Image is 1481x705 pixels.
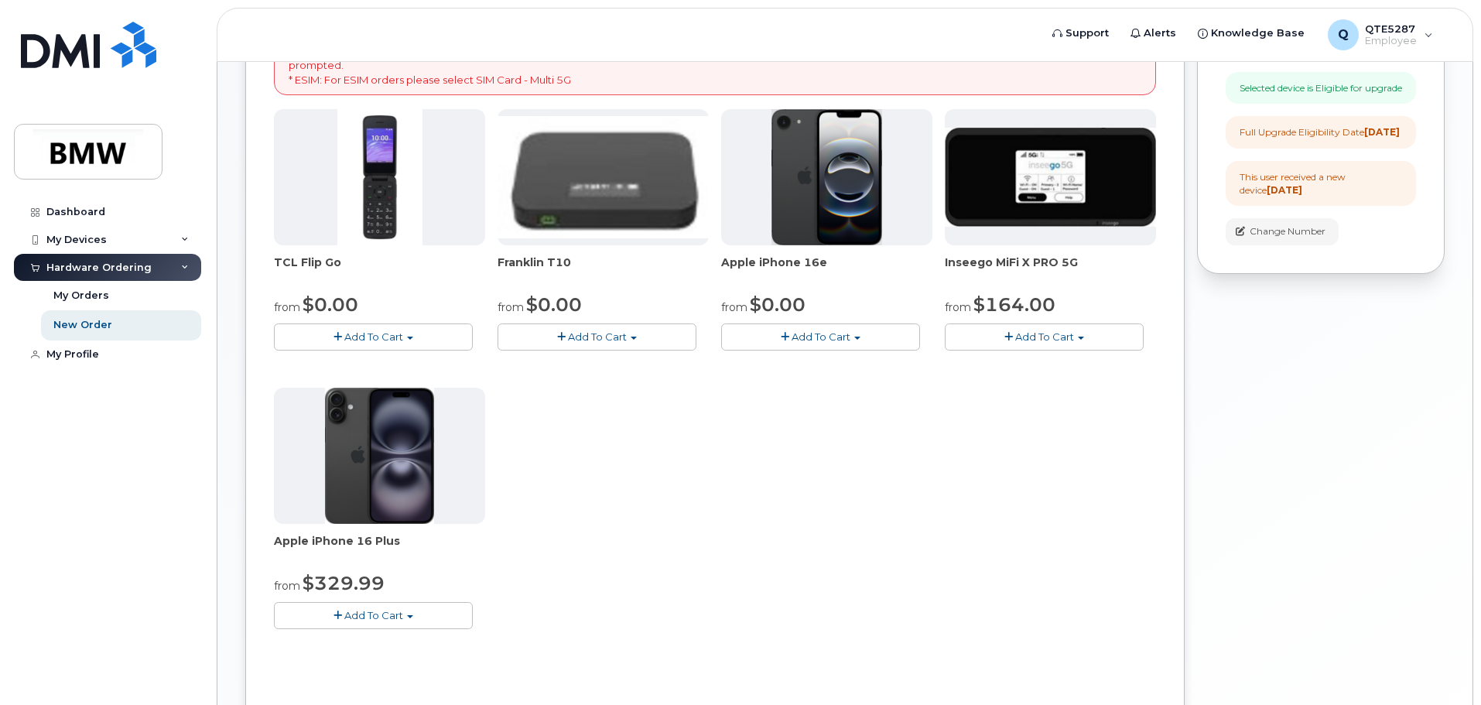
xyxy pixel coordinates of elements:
a: Alerts [1120,18,1187,49]
span: Add To Cart [1015,330,1074,343]
img: TCL_FLIP_MODE.jpg [337,109,422,245]
img: iphone_16_plus.png [325,388,434,524]
small: from [721,300,747,314]
div: Apple iPhone 16 Plus [274,533,485,564]
small: from [945,300,971,314]
div: Selected device is Eligible for upgrade [1240,81,1402,94]
img: cut_small_inseego_5G.jpg [945,128,1156,227]
button: Add To Cart [945,323,1144,351]
div: Inseego MiFi X PRO 5G [945,255,1156,286]
iframe: Messenger Launcher [1414,638,1469,693]
small: from [498,300,524,314]
strong: [DATE] [1364,126,1400,138]
div: Franklin T10 [498,255,709,286]
span: Knowledge Base [1211,26,1305,41]
span: Support [1065,26,1109,41]
button: Add To Cart [274,323,473,351]
span: $329.99 [303,572,385,594]
span: $0.00 [526,293,582,316]
span: Alerts [1144,26,1176,41]
div: QTE5287 [1317,19,1444,50]
span: $164.00 [973,293,1055,316]
span: Q [1338,26,1349,44]
small: from [274,579,300,593]
a: Knowledge Base [1187,18,1315,49]
button: Change Number [1226,218,1339,245]
div: Full Upgrade Eligibility Date [1240,125,1400,139]
span: $0.00 [303,293,358,316]
span: $0.00 [750,293,805,316]
a: Support [1041,18,1120,49]
span: Employee [1365,35,1417,47]
div: TCL Flip Go [274,255,485,286]
div: Apple iPhone 16e [721,255,932,286]
small: from [274,300,300,314]
div: This user received a new device [1240,170,1402,197]
img: iphone16e.png [771,109,883,245]
span: QTE5287 [1365,22,1417,35]
img: t10.jpg [498,116,709,238]
span: Add To Cart [568,330,627,343]
button: Add To Cart [274,602,473,629]
button: Add To Cart [498,323,696,351]
strong: [DATE] [1267,184,1302,196]
button: Add To Cart [721,323,920,351]
span: Add To Cart [792,330,850,343]
span: Add To Cart [344,330,403,343]
span: Change Number [1250,224,1325,238]
span: Add To Cart [344,609,403,621]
